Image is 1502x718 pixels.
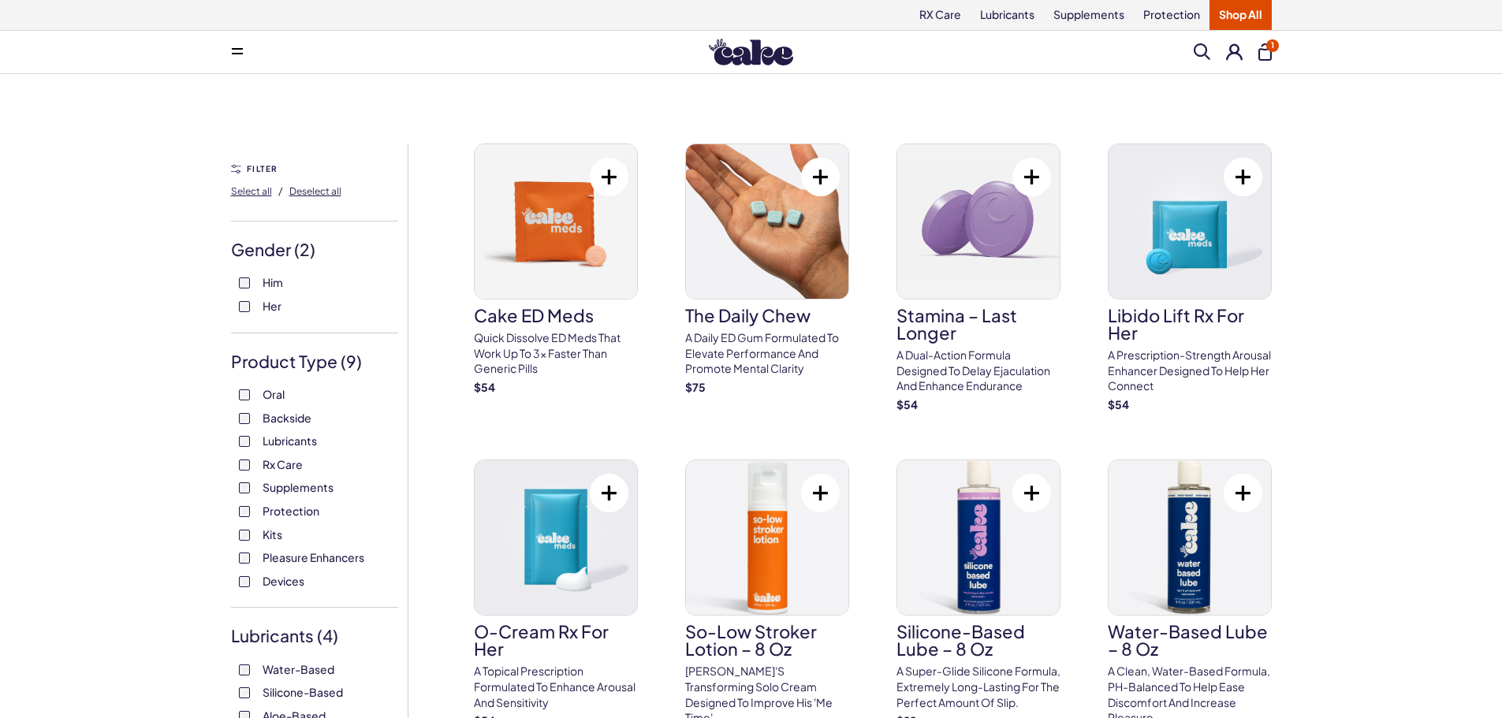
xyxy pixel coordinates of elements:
[685,623,849,657] h3: So-Low Stroker Lotion – 8 oz
[709,39,793,65] img: Hello Cake
[263,407,311,428] span: Backside
[239,459,250,471] input: Rx Care
[263,659,334,679] span: Water-Based
[263,524,282,545] span: Kits
[239,530,250,541] input: Kits
[239,301,250,312] input: Her
[686,144,848,299] img: The Daily Chew
[1108,397,1129,411] strong: $ 54
[475,460,637,615] img: O-Cream Rx for Her
[1109,460,1271,615] img: Water-Based Lube – 8 oz
[474,380,495,394] strong: $ 54
[239,277,250,288] input: Him
[239,436,250,447] input: Lubricants
[1258,43,1272,61] button: 1
[475,144,637,299] img: Cake ED Meds
[1109,144,1271,299] img: Libido Lift Rx For Her
[263,547,364,567] span: Pleasure Enhancers
[239,506,250,517] input: Protection
[685,380,706,394] strong: $ 75
[239,664,250,675] input: Water-Based
[685,330,849,377] p: A Daily ED Gum Formulated To Elevate Performance And Promote Mental Clarity
[897,460,1060,615] img: Silicone-Based Lube – 8 oz
[263,430,317,451] span: Lubricants
[239,389,250,400] input: Oral
[896,348,1060,394] p: A dual-action formula designed to delay ejaculation and enhance endurance
[231,185,272,197] span: Select all
[1108,623,1272,657] h3: Water-Based Lube – 8 oz
[474,623,638,657] h3: O-Cream Rx for Her
[686,460,848,615] img: So-Low Stroker Lotion – 8 oz
[1108,348,1272,394] p: A prescription-strength arousal enhancer designed to help her connect
[239,413,250,424] input: Backside
[263,384,285,404] span: Oral
[263,500,319,521] span: Protection
[263,682,343,702] span: Silicone-Based
[896,664,1060,710] p: A super-glide silicone formula, extremely long-lasting for the perfect amount of slip.
[263,454,303,474] span: Rx Care
[231,178,272,203] button: Select all
[239,576,250,587] input: Devices
[1108,307,1272,341] h3: Libido Lift Rx For Her
[289,178,341,203] button: Deselect all
[263,571,304,591] span: Devices
[1266,39,1279,52] span: 1
[474,143,638,395] a: Cake ED MedsCake ED MedsQuick dissolve ED Meds that work up to 3x faster than generic pills$54
[263,296,281,316] span: Her
[896,397,918,411] strong: $ 54
[896,307,1060,341] h3: Stamina – Last Longer
[239,482,250,493] input: Supplements
[897,144,1060,299] img: Stamina – Last Longer
[474,664,638,710] p: A topical prescription formulated to enhance arousal and sensitivity
[263,477,334,497] span: Supplements
[278,184,283,198] span: /
[896,143,1060,412] a: Stamina – Last LongerStamina – Last LongerA dual-action formula designed to delay ejaculation and...
[474,330,638,377] p: Quick dissolve ED Meds that work up to 3x faster than generic pills
[239,687,250,698] input: Silicone-Based
[239,552,250,564] input: Pleasure Enhancers
[1108,143,1272,412] a: Libido Lift Rx For HerLibido Lift Rx For HerA prescription-strength arousal enhancer designed to ...
[896,623,1060,657] h3: Silicone-Based Lube – 8 oz
[263,272,283,292] span: Him
[685,143,849,395] a: The Daily ChewThe Daily ChewA Daily ED Gum Formulated To Elevate Performance And Promote Mental C...
[474,307,638,324] h3: Cake ED Meds
[685,307,849,324] h3: The Daily Chew
[289,185,341,197] span: Deselect all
